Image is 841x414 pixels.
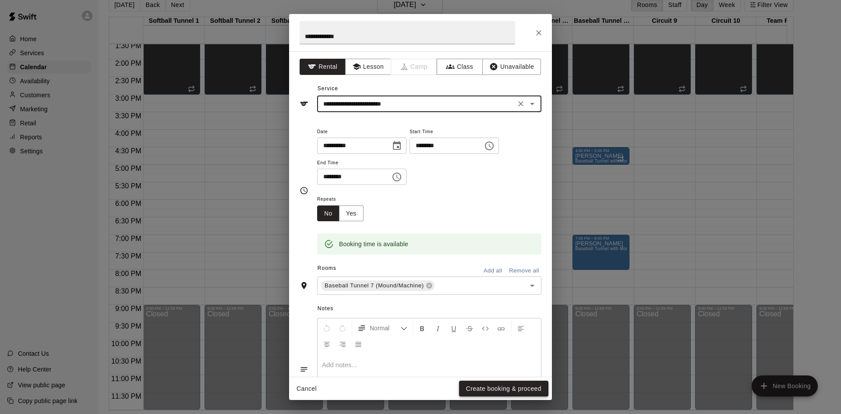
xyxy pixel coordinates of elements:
button: Undo [319,320,334,336]
button: Formatting Options [354,320,411,336]
span: End Time [317,157,406,169]
button: No [317,205,339,222]
button: Add all [479,264,507,278]
span: Rooms [318,265,336,271]
span: Start Time [410,126,499,138]
button: Create booking & proceed [459,381,548,397]
button: Yes [339,205,364,222]
button: Choose time, selected time is 8:00 PM [388,168,406,186]
button: Right Align [335,336,350,352]
span: Repeats [317,194,371,205]
button: Remove all [507,264,541,278]
button: Choose time, selected time is 4:00 PM [481,137,498,155]
button: Format Bold [415,320,430,336]
button: Insert Code [478,320,493,336]
button: Clear [515,98,527,110]
span: Notes [318,302,541,316]
svg: Rooms [300,281,308,290]
button: Justify Align [351,336,366,352]
div: Booking time is available [339,236,408,252]
span: Camps can only be created in the Services page [391,59,437,75]
button: Choose date, selected date is Aug 20, 2025 [388,137,406,155]
svg: Timing [300,186,308,195]
button: Class [437,59,483,75]
button: Unavailable [482,59,541,75]
button: Redo [335,320,350,336]
span: Service [318,85,338,92]
svg: Service [300,99,308,108]
span: Baseball Tunnel 7 (Mound/Machine) [321,281,428,290]
span: Date [317,126,406,138]
button: Open [526,98,538,110]
button: Rental [300,59,346,75]
div: outlined button group [317,205,364,222]
button: Open [526,280,538,292]
button: Format Strikethrough [462,320,477,336]
button: Cancel [293,381,321,397]
button: Center Align [319,336,334,352]
button: Format Underline [446,320,461,336]
button: Left Align [513,320,528,336]
div: Baseball Tunnel 7 (Mound/Machine) [321,280,435,291]
span: Normal [370,324,400,333]
button: Close [531,25,547,41]
svg: Notes [300,365,308,374]
button: Lesson [345,59,391,75]
button: Insert Link [494,320,509,336]
button: Format Italics [431,320,445,336]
